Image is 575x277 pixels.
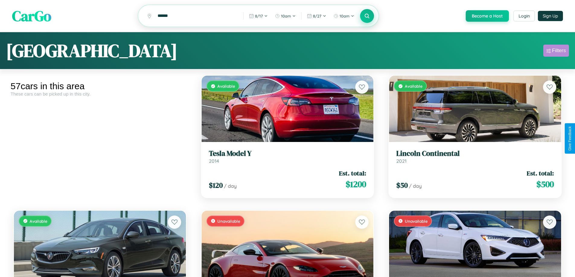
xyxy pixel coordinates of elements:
div: 57 cars in this area [11,81,189,91]
button: Sign Up [538,11,563,21]
span: 10am [340,14,350,18]
span: 8 / 27 [313,14,321,18]
button: Filters [543,45,569,57]
span: $ 1200 [346,178,366,190]
button: 10am [331,11,357,21]
span: 2021 [396,158,407,164]
span: $ 50 [396,180,408,190]
a: Tesla Model Y2014 [209,149,366,164]
div: Give Feedback [568,126,572,151]
span: 2014 [209,158,219,164]
span: 10am [281,14,291,18]
button: Login [513,11,535,21]
span: 8 / 17 [255,14,263,18]
span: Available [30,219,47,224]
button: 8/27 [304,11,329,21]
span: Est. total: [339,169,366,178]
button: 10am [272,11,299,21]
span: Available [217,83,235,89]
span: / day [409,183,422,189]
div: These cars can be picked up in this city. [11,91,189,96]
span: CarGo [12,6,51,26]
h3: Lincoln Continental [396,149,554,158]
span: / day [224,183,237,189]
button: Become a Host [466,10,509,22]
a: Lincoln Continental2021 [396,149,554,164]
h1: [GEOGRAPHIC_DATA] [6,38,177,63]
span: Unavailable [217,219,240,224]
h3: Tesla Model Y [209,149,366,158]
button: 8/17 [246,11,271,21]
div: Filters [552,48,566,54]
span: $ 120 [209,180,223,190]
span: $ 500 [536,178,554,190]
span: Available [405,83,423,89]
span: Est. total: [527,169,554,178]
span: Unavailable [405,219,428,224]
